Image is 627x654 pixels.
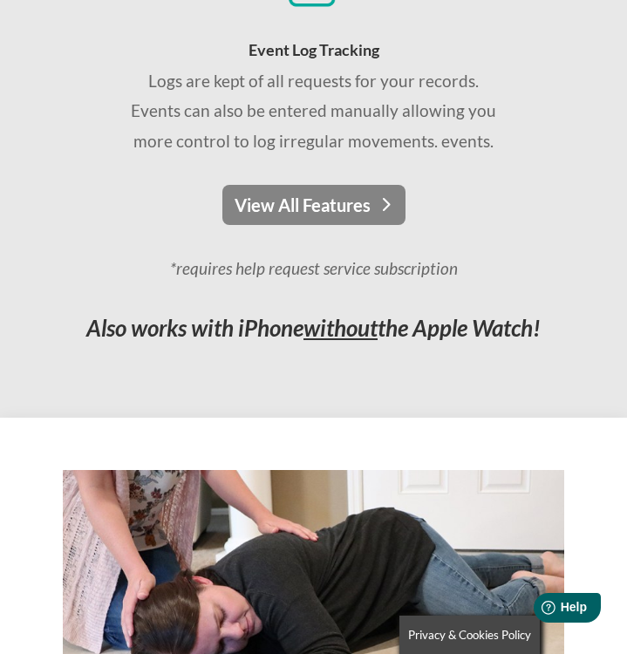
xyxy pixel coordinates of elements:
[170,258,458,278] em: *requires help request service subscription
[472,586,608,635] iframe: Help widget launcher
[222,185,406,225] a: View All Features
[303,314,378,342] span: without
[126,66,501,156] p: Logs are kept of all requests for your records. Events can also be entered manually allowing you ...
[86,314,541,342] em: Also works with iPhone the Apple Watch!
[408,628,531,642] span: Privacy & Cookies Policy
[249,40,379,59] span: Event Log Tracking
